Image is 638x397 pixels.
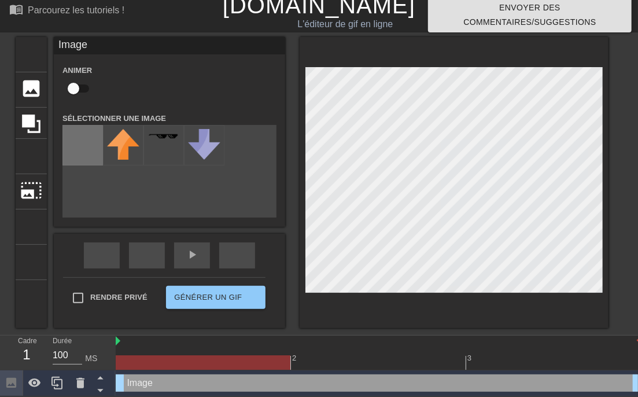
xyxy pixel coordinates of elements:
[35,94,172,104] font: ajouter_cercle
[463,3,596,27] font: Envoyer des commentaires/suggestions
[174,293,242,302] font: Générer un GIF
[18,337,37,345] font: Cadre
[28,5,124,15] font: Parcourez les tutoriels !
[20,144,196,166] font: recadrer
[467,354,471,362] font: 3
[90,293,147,302] font: Rendre privé
[85,354,97,363] font: MS
[107,129,139,160] img: upvote.png
[292,354,296,362] font: 2
[188,129,220,160] img: downvote.png
[20,215,108,237] font: aide
[9,2,23,16] font: menu_book
[230,248,425,262] font: sauter_suivant
[20,42,130,64] font: titre
[147,133,180,139] img: deal-with-it.png
[53,337,72,345] font: Durée
[298,19,393,29] font: L'éditeur de gif en ligne
[62,66,92,75] font: Animer
[185,248,199,262] font: play_arrow
[20,179,42,201] font: photo_size_select_large
[95,248,265,262] font: retour rapide
[23,347,30,362] font: 1
[246,291,419,304] font: double_flèche
[35,58,172,68] font: ajouter_cercle
[20,78,42,100] font: image
[9,2,124,20] a: Parcourez les tutoriels !
[166,286,265,309] button: Générer un GIF
[20,250,174,272] font: clavier
[62,114,166,123] font: Sélectionner une image
[58,39,87,50] font: Image
[140,248,346,262] font: sauter_précédent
